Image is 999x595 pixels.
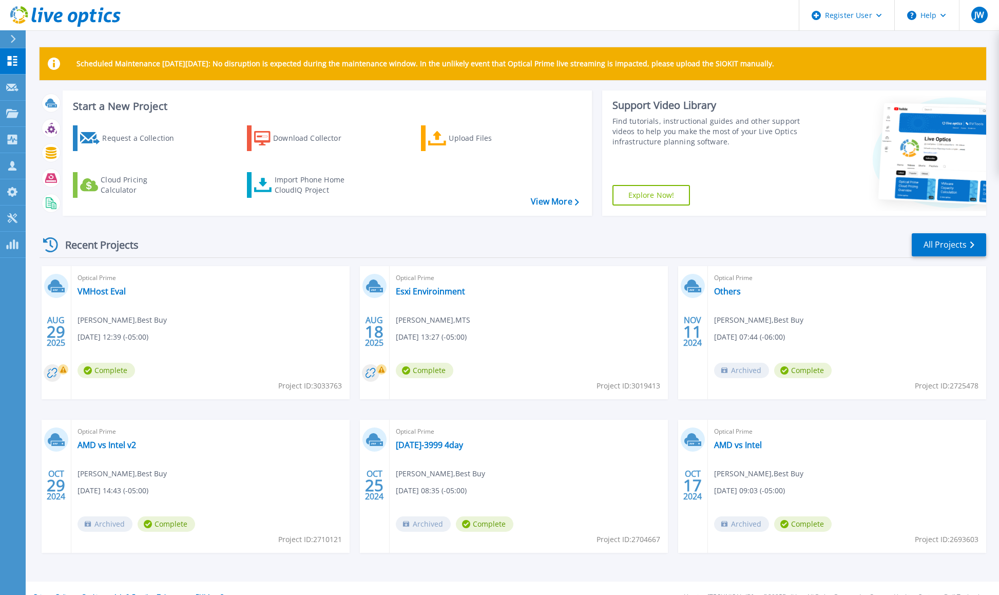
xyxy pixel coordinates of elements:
[78,426,343,437] span: Optical Prime
[247,125,361,151] a: Download Collector
[101,175,183,195] div: Cloud Pricing Calculator
[597,380,660,392] span: Project ID: 3019413
[714,314,803,326] span: [PERSON_NAME] , Best Buy
[612,185,690,206] a: Explore Now!
[396,516,451,532] span: Archived
[915,534,978,545] span: Project ID: 2693603
[78,440,136,450] a: AMD vs Intel v2
[364,467,384,504] div: OCT 2024
[421,125,535,151] a: Upload Files
[364,313,384,350] div: AUG 2025
[396,331,467,343] span: [DATE] 13:27 (-05:00)
[714,286,741,296] a: Others
[365,481,383,490] span: 25
[714,485,785,496] span: [DATE] 09:03 (-05:00)
[683,467,702,504] div: OCT 2024
[46,313,66,350] div: AUG 2025
[78,331,148,343] span: [DATE] 12:39 (-05:00)
[912,233,986,256] a: All Projects
[531,197,579,207] a: View More
[396,363,453,378] span: Complete
[47,327,65,336] span: 29
[396,314,470,326] span: [PERSON_NAME] , MTS
[396,426,662,437] span: Optical Prime
[78,272,343,284] span: Optical Prime
[78,516,132,532] span: Archived
[597,534,660,545] span: Project ID: 2704667
[278,534,342,545] span: Project ID: 2710121
[714,426,980,437] span: Optical Prime
[275,175,355,195] div: Import Phone Home CloudIQ Project
[612,99,809,112] div: Support Video Library
[46,467,66,504] div: OCT 2024
[73,101,579,112] h3: Start a New Project
[396,468,485,479] span: [PERSON_NAME] , Best Buy
[714,468,803,479] span: [PERSON_NAME] , Best Buy
[273,128,355,148] div: Download Collector
[714,363,769,378] span: Archived
[714,440,762,450] a: AMD vs Intel
[78,314,167,326] span: [PERSON_NAME] , Best Buy
[714,331,785,343] span: [DATE] 07:44 (-06:00)
[683,481,702,490] span: 17
[456,516,513,532] span: Complete
[774,516,832,532] span: Complete
[78,363,135,378] span: Complete
[78,468,167,479] span: [PERSON_NAME] , Best Buy
[138,516,195,532] span: Complete
[396,286,465,296] a: Esxi Enviroinment
[683,313,702,350] div: NOV 2024
[396,440,463,450] a: [DATE]-3999 4day
[73,125,187,151] a: Request a Collection
[47,481,65,490] span: 29
[76,60,774,68] p: Scheduled Maintenance [DATE][DATE]: No disruption is expected during the maintenance window. In t...
[396,485,467,496] span: [DATE] 08:35 (-05:00)
[278,380,342,392] span: Project ID: 3033763
[449,128,531,148] div: Upload Files
[365,327,383,336] span: 18
[102,128,184,148] div: Request a Collection
[40,232,152,257] div: Recent Projects
[73,172,187,198] a: Cloud Pricing Calculator
[714,272,980,284] span: Optical Prime
[78,286,126,296] a: VMHost Eval
[396,272,662,284] span: Optical Prime
[714,516,769,532] span: Archived
[915,380,978,392] span: Project ID: 2725478
[774,363,832,378] span: Complete
[974,11,984,19] span: JW
[612,116,809,147] div: Find tutorials, instructional guides and other support videos to help you make the most of your L...
[78,485,148,496] span: [DATE] 14:43 (-05:00)
[683,327,702,336] span: 11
